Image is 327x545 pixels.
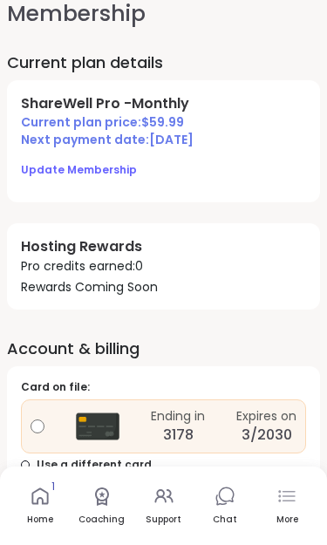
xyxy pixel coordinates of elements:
a: Support [138,473,190,538]
div: Chat [213,514,237,526]
div: 3178 [163,425,194,446]
span: Pro credits earned: 0 [21,257,306,275]
div: More [276,514,298,526]
span: Current plan price: $ 59.99 [21,113,306,131]
span: Use a different card [37,458,152,473]
a: Coaching [76,473,128,538]
div: 3/2030 [242,425,292,446]
span: Rewards Coming Soon [21,278,158,296]
h2: Account & billing [7,337,320,359]
div: Ending in [151,407,205,425]
span: Update Membership [21,162,137,177]
div: Card on file: [21,380,306,395]
a: Chat [200,473,252,538]
button: Update Membership [21,152,137,188]
div: Support [146,514,181,526]
a: Home1 [14,473,66,538]
div: Coaching [78,514,125,526]
span: Next payment date: [DATE] [21,131,306,148]
span: 1 [51,480,55,494]
img: Credit Card [76,405,119,448]
h2: Current plan details [7,51,320,73]
div: Expires on [236,407,296,425]
h4: ShareWell Pro - Monthly [21,94,306,113]
h4: Hosting Rewards [21,237,306,256]
div: Home [27,514,53,526]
